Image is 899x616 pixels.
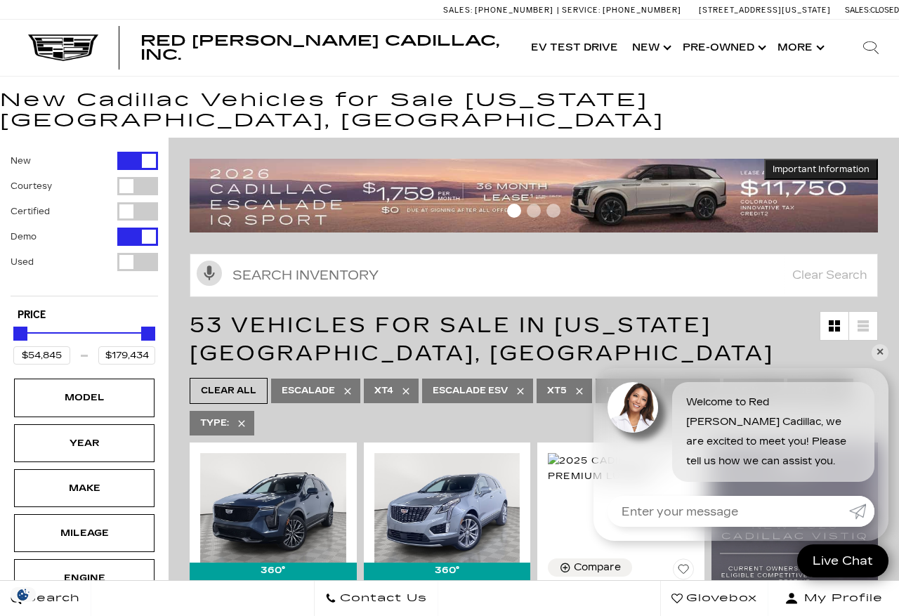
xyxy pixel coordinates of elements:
a: Red [PERSON_NAME] Cadillac, Inc. [140,34,510,62]
span: Go to slide 3 [546,204,560,218]
span: Closed [870,6,899,15]
span: Go to slide 1 [507,204,521,218]
button: Save Vehicle [673,558,694,585]
h5: Price [18,309,151,322]
span: Glovebox [683,589,757,608]
section: Click to Open Cookie Consent Modal [7,587,39,602]
span: XT5 [547,382,567,400]
label: Courtesy [11,179,52,193]
div: Model [49,390,119,405]
span: Service: [562,6,601,15]
div: Filter by Vehicle Type [11,152,158,296]
img: 2025 Cadillac XT5 Premium Luxury [374,453,520,562]
div: 360° WalkAround/Features [364,563,531,594]
img: Opt-Out Icon [7,587,39,602]
span: [PHONE_NUMBER] [475,6,553,15]
input: Minimum [13,346,70,365]
span: Live Chat [806,553,880,569]
label: Demo [11,230,37,244]
span: Escalade ESV [433,382,508,400]
div: Maximum Price [141,327,155,341]
div: Minimum Price [13,327,27,341]
img: 2024 Cadillac XT4 Sport [200,453,346,563]
label: Used [11,255,34,269]
a: Glovebox [660,581,768,616]
div: 360° WalkAround/Features [190,563,357,594]
span: Clear All [201,382,256,400]
span: [PHONE_NUMBER] [603,6,681,15]
a: New [625,20,676,76]
span: Type : [200,418,229,428]
button: Compare Vehicle [548,558,632,577]
span: Important Information [773,164,870,175]
input: Search Inventory [190,254,878,297]
a: Sales: [PHONE_NUMBER] [443,6,557,14]
span: Search [22,589,80,608]
div: ModelModel [14,379,155,417]
div: MakeMake [14,469,155,507]
a: EV Test Drive [524,20,625,76]
a: Submit [849,496,874,527]
div: Mileage [49,525,119,541]
span: Red [PERSON_NAME] Cadillac, Inc. [140,32,499,63]
span: Contact Us [336,589,427,608]
span: 53 Vehicles for Sale in [US_STATE][GEOGRAPHIC_DATA], [GEOGRAPHIC_DATA] [190,313,774,366]
div: EngineEngine [14,559,155,597]
span: Escalade [282,382,335,400]
button: Open user profile menu [768,581,899,616]
img: 2025 Cadillac XT5 Premium Luxury [548,453,694,484]
img: 2509-September-FOM-Escalade-IQ-Lease9 [190,159,878,232]
img: Agent profile photo [608,382,658,433]
button: More [770,20,829,76]
label: Certified [11,204,50,218]
div: MileageMileage [14,514,155,552]
a: Pre-Owned [676,20,770,76]
div: YearYear [14,424,155,462]
div: Welcome to Red [PERSON_NAME] Cadillac, we are excited to meet you! Please tell us how we can assi... [672,382,874,482]
div: Year [49,435,119,451]
div: Price [13,322,155,365]
a: Service: [PHONE_NUMBER] [557,6,685,14]
a: Contact Us [314,581,438,616]
input: Maximum [98,346,155,365]
span: Sales: [845,6,870,15]
svg: Click to toggle on voice search [197,261,222,286]
div: Compare [574,561,621,574]
label: New [11,154,31,168]
a: [STREET_ADDRESS][US_STATE] [699,6,831,15]
span: My Profile [799,589,883,608]
span: Go to slide 2 [527,204,541,218]
span: Sales: [443,6,473,15]
span: XT4 [374,382,393,400]
img: Cadillac Dark Logo with Cadillac White Text [28,34,98,61]
input: Enter your message [608,496,849,527]
div: Engine [49,570,119,586]
div: Make [49,480,119,496]
a: Live Chat [797,544,888,577]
